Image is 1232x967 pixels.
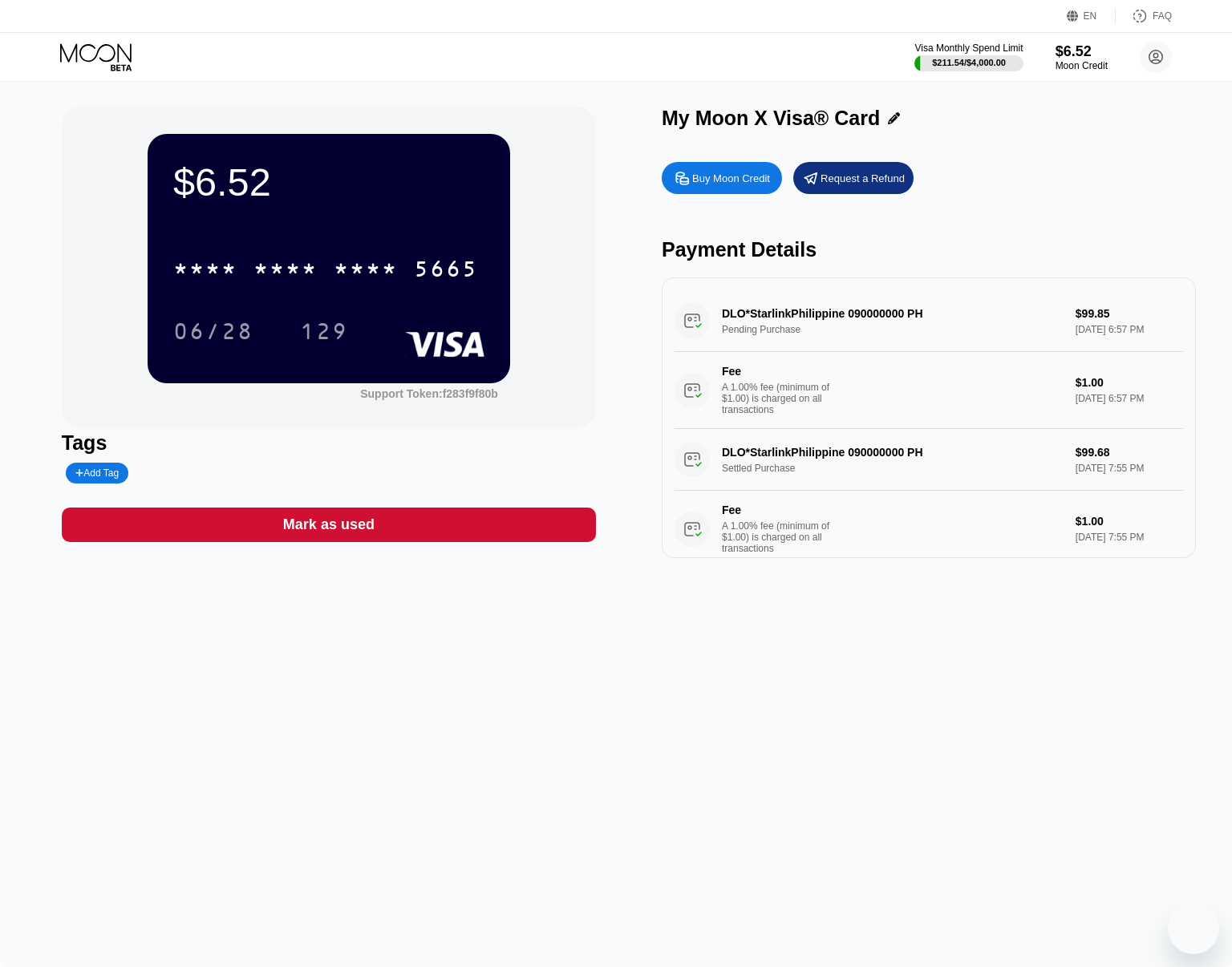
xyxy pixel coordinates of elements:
[932,58,1006,67] div: $211.54 / $4,000.00
[1056,43,1108,71] div: $6.52Moon Credit
[1076,376,1183,389] div: $1.00
[1067,8,1116,24] div: EN
[360,387,498,400] div: Support Token:f283f9f80b
[914,42,1023,54] div: Visa Monthly Spend Limit
[173,321,253,346] div: 06/28
[1168,903,1219,954] iframe: Button to launch messaging window, 1 unread message
[722,504,834,516] div: Fee
[62,508,596,542] div: Mark as used
[1076,393,1183,404] div: [DATE] 6:57 PM
[662,107,880,130] div: My Moon X Visa® Card
[414,258,478,284] div: 5665
[288,311,360,351] div: 129
[722,520,842,554] div: A 1.00% fee (minimum of $1.00) is charged on all transactions
[914,42,1023,71] div: Visa Monthly Spend Limit$211.54/$4,000.00
[75,467,119,479] div: Add Tag
[1056,43,1108,60] div: $6.52
[1076,515,1183,528] div: $1.00
[161,311,265,351] div: 06/28
[662,238,1196,261] div: Payment Details
[662,162,782,194] div: Buy Moon Credit
[722,365,834,378] div: Fee
[722,382,842,415] div: A 1.00% fee (minimum of $1.00) is charged on all transactions
[821,172,905,185] div: Request a Refund
[1190,900,1222,916] iframe: Number of unread messages
[173,160,484,204] div: $6.52
[1153,10,1172,22] div: FAQ
[360,387,498,400] div: Support Token: f283f9f80b
[1076,532,1183,543] div: [DATE] 7:55 PM
[1116,8,1172,24] div: FAQ
[66,463,128,483] div: Add Tag
[300,321,348,346] div: 129
[62,431,596,455] div: Tags
[675,352,1183,429] div: FeeA 1.00% fee (minimum of $1.00) is charged on all transactions$1.00[DATE] 6:57 PM
[675,491,1183,568] div: FeeA 1.00% fee (minimum of $1.00) is charged on all transactions$1.00[DATE] 7:55 PM
[692,172,770,185] div: Buy Moon Credit
[283,516,375,534] div: Mark as used
[793,162,914,194] div: Request a Refund
[1056,60,1108,71] div: Moon Credit
[1084,10,1097,22] div: EN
